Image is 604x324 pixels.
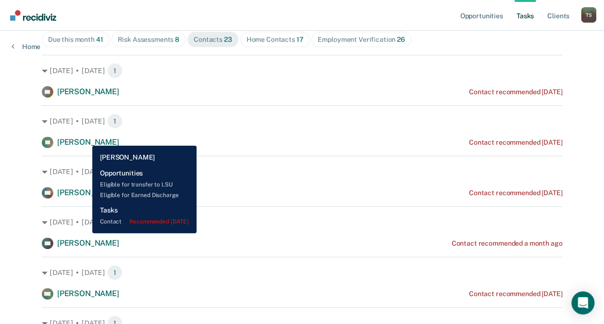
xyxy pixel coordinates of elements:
div: Contacts [194,36,232,44]
span: 1 [107,113,123,129]
span: [PERSON_NAME] [57,87,119,96]
span: 41 [96,36,103,43]
div: [DATE] • [DATE] 1 [42,164,562,179]
span: [PERSON_NAME] [57,238,119,248]
div: [DATE] • [DATE] 1 [42,214,562,230]
span: 1 [107,265,123,280]
div: Due this month [48,36,103,44]
div: Employment Verification [318,36,405,44]
img: Recidiviz [10,10,56,21]
div: Contact recommended [DATE] [469,189,562,197]
span: 26 [397,36,405,43]
span: 1 [107,164,123,179]
div: Contact recommended a month ago [451,239,562,248]
span: 17 [296,36,304,43]
div: T S [581,7,596,23]
span: [PERSON_NAME] [57,137,119,147]
div: [DATE] • [DATE] 1 [42,63,562,78]
span: 23 [224,36,232,43]
span: 8 [175,36,179,43]
div: [DATE] • [DATE] 1 [42,113,562,129]
div: Contact recommended [DATE] [469,290,562,298]
span: 1 [107,63,123,78]
div: Contact recommended [DATE] [469,138,562,147]
a: Home [12,42,40,51]
div: [DATE] • [DATE] 1 [42,265,562,280]
div: Risk Assessments [118,36,180,44]
span: [PERSON_NAME] [57,289,119,298]
span: 1 [107,214,123,230]
button: Profile dropdown button [581,7,596,23]
div: Open Intercom Messenger [571,291,594,314]
div: Contact recommended [DATE] [469,88,562,96]
div: Home Contacts [247,36,304,44]
span: [PERSON_NAME] [57,188,119,197]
